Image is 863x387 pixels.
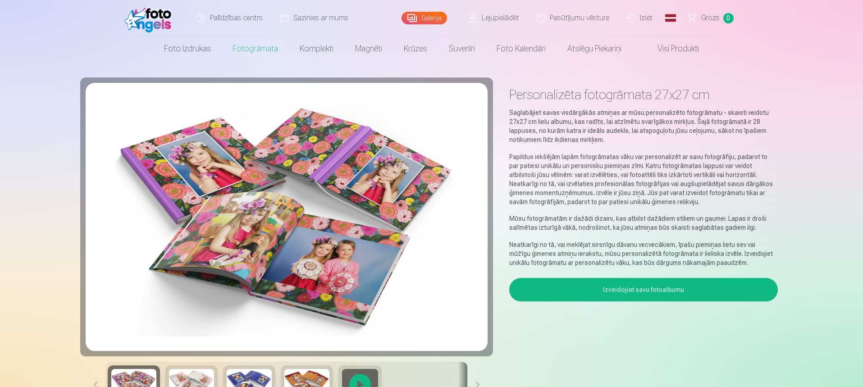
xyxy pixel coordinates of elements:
a: Magnēti [344,36,393,61]
a: Visi produkti [632,36,710,61]
p: Mūsu fotogrāmatām ir dažādi dizaini, kas atbilst dažādiem stiliem un gaumei. Lapas ir droši salīm... [509,214,777,232]
a: Atslēgu piekariņi [557,36,632,61]
button: Izveidojiet savu fotoalbumu [509,278,777,301]
a: Komplekti [289,36,344,61]
a: Krūzes [393,36,438,61]
img: /fa1 [124,4,176,32]
a: Foto izdrukas [153,36,222,61]
a: Suvenīri [438,36,486,61]
p: Papildus iekšējām lapām fotogrāmatas vāku var personalizēt ar savu fotogrāfiju, padarot to par pa... [509,152,777,206]
span: 0 [723,13,734,23]
a: Galerija [402,12,447,24]
a: Fotogrāmata [222,36,289,61]
p: Neatkarīgi no tā, vai meklējat sirsnīgu dāvanu vecvecākiem, īpašu piemiņas lietu sev vai mūžīgu ģ... [509,240,777,267]
a: Foto kalendāri [486,36,557,61]
h1: Personalizēta fotogrāmata 27x27 cm [509,87,777,103]
p: Saglabājiet savas visdārgākās atmiņas ar mūsu personalizēto fotogrāmatu - skaisti veidotu 27x27 c... [509,108,777,144]
span: Grozs [701,13,720,23]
